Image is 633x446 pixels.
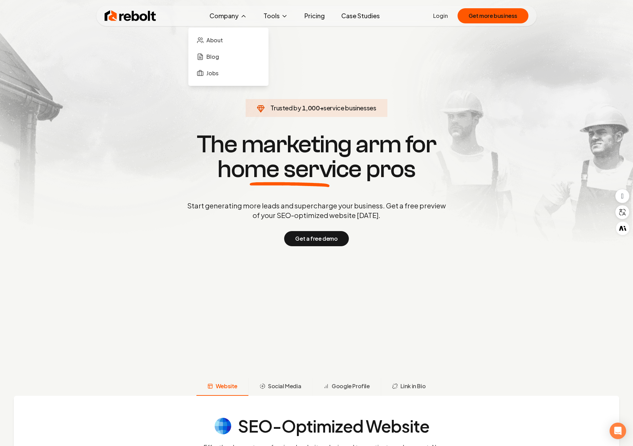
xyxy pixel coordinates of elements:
div: Open Intercom Messenger [610,423,626,439]
button: Company [204,9,253,23]
button: Link in Bio [381,378,437,396]
a: Pricing [299,9,330,23]
a: Case Studies [336,9,385,23]
h4: SEO-Optimized Website [238,418,429,434]
span: service businesses [323,104,376,112]
span: Jobs [206,69,218,77]
button: Get more business [458,8,528,23]
span: 1,000 [302,103,320,113]
h1: The marketing arm for pros [151,132,482,182]
a: About [194,33,263,47]
span: Link in Bio [400,382,426,390]
button: Social Media [248,378,312,396]
span: Trusted by [270,104,301,112]
span: Blog [206,53,219,61]
button: Tools [258,9,293,23]
a: Jobs [194,66,263,80]
a: Blog [194,50,263,64]
button: Google Profile [312,378,380,396]
span: About [206,36,223,44]
button: Website [196,378,248,396]
span: Social Media [268,382,301,390]
button: Get a free demo [284,231,348,246]
a: Login [433,12,448,20]
p: Start generating more leads and supercharge your business. Get a free preview of your SEO-optimiz... [186,201,447,220]
img: Rebolt Logo [105,9,156,23]
span: Google Profile [332,382,369,390]
span: Website [216,382,237,390]
span: home service [217,157,362,182]
span: + [320,104,324,112]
